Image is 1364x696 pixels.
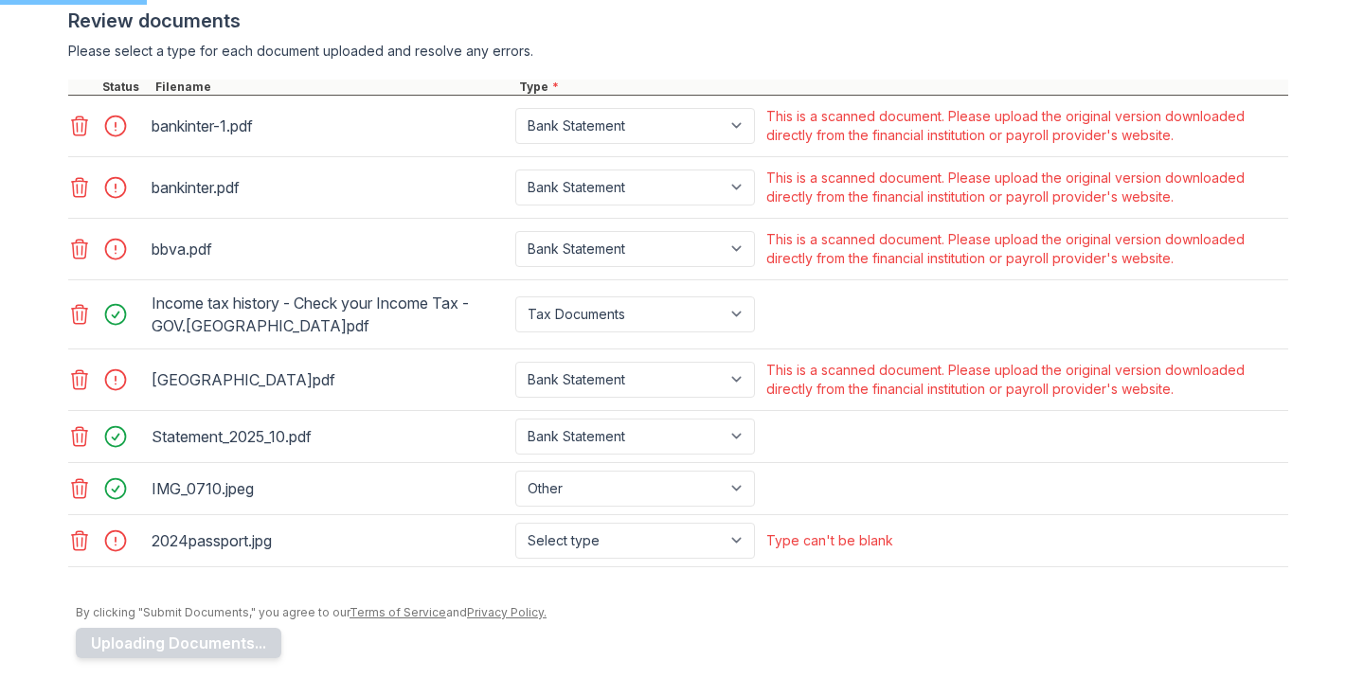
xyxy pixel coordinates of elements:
div: By clicking "Submit Documents," you agree to our and [76,605,1288,620]
button: Uploading Documents... [76,628,281,658]
div: Type can't be blank [766,531,893,550]
div: Please select a type for each document uploaded and resolve any errors. [68,42,1288,61]
a: Terms of Service [350,605,446,619]
div: [GEOGRAPHIC_DATA]pdf [152,365,508,395]
div: This is a scanned document. Please upload the original version downloaded directly from the finan... [766,169,1284,206]
a: Privacy Policy. [467,605,547,619]
div: Statement_2025_10.pdf [152,421,508,452]
div: Status [99,80,152,95]
div: Type [515,80,1288,95]
div: This is a scanned document. Please upload the original version downloaded directly from the finan... [766,230,1284,268]
div: This is a scanned document. Please upload the original version downloaded directly from the finan... [766,107,1284,145]
div: Filename [152,80,515,95]
div: bbva.pdf [152,234,508,264]
div: IMG_0710.jpeg [152,473,508,504]
div: 2024passport.jpg [152,526,508,556]
div: bankinter-1.pdf [152,111,508,141]
div: This is a scanned document. Please upload the original version downloaded directly from the finan... [766,361,1284,399]
div: Income tax history - Check your Income Tax - GOV.[GEOGRAPHIC_DATA]pdf [152,288,508,341]
div: Review documents [68,8,1288,34]
div: bankinter.pdf [152,172,508,203]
